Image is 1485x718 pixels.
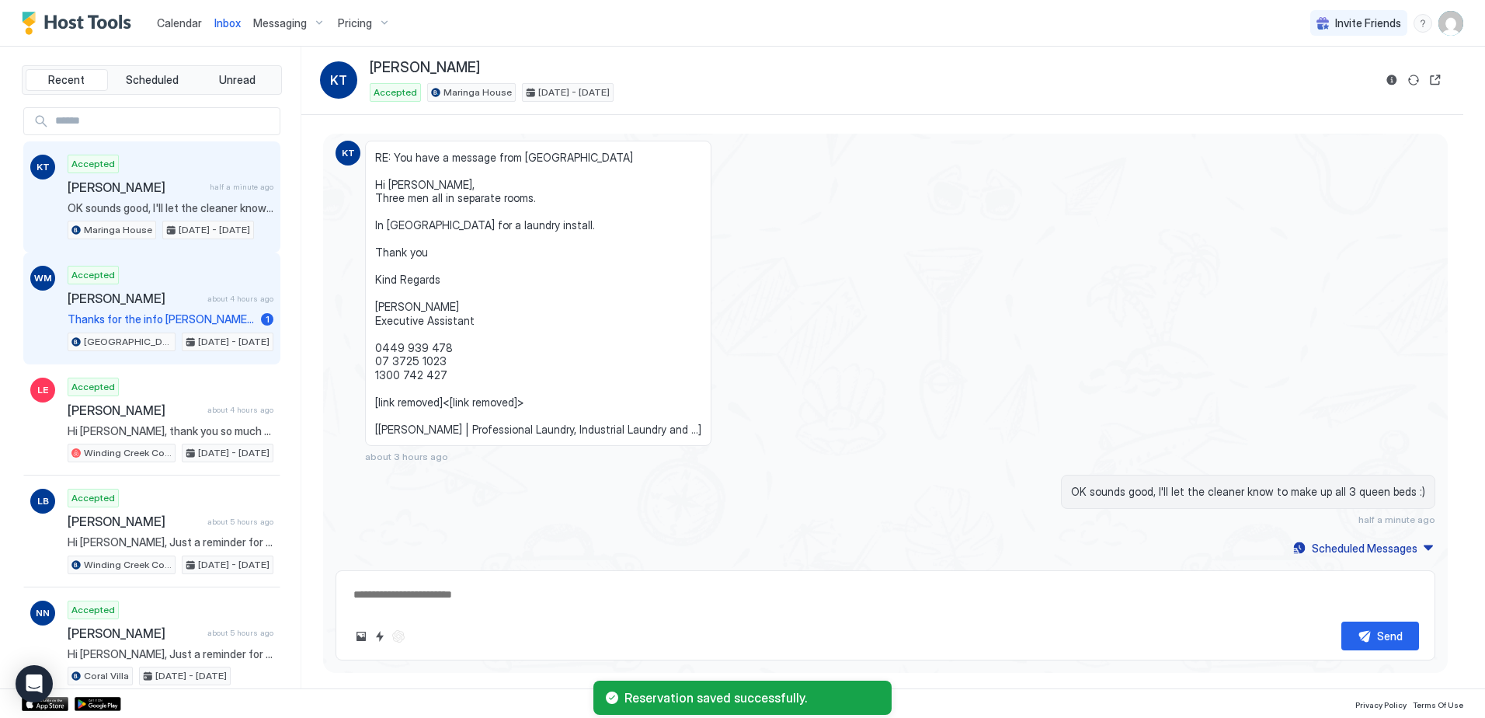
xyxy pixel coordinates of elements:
[207,294,273,304] span: about 4 hours ago
[37,494,49,508] span: LB
[68,626,201,641] span: [PERSON_NAME]
[22,12,138,35] a: Host Tools Logo
[71,491,115,505] span: Accepted
[157,16,202,30] span: Calendar
[266,313,270,325] span: 1
[198,558,270,572] span: [DATE] - [DATE]
[16,665,53,702] div: Open Intercom Messenger
[342,146,355,160] span: KT
[352,627,370,646] button: Upload image
[210,182,273,192] span: half a minute ago
[37,160,50,174] span: KT
[126,73,179,87] span: Scheduled
[71,380,115,394] span: Accepted
[48,73,85,87] span: Recent
[330,71,347,89] span: KT
[374,85,417,99] span: Accepted
[1414,14,1432,33] div: menu
[1438,11,1463,36] div: User profile
[1426,71,1445,89] button: Open reservation
[1291,538,1435,559] button: Scheduled Messages
[1404,71,1423,89] button: Sync reservation
[71,268,115,282] span: Accepted
[84,669,129,683] span: Coral Villa
[84,223,152,237] span: Maringa House
[1335,16,1401,30] span: Invite Friends
[207,517,273,527] span: about 5 hours ago
[68,424,273,438] span: Hi [PERSON_NAME], thank you so much for sending this through. We are excited for our stay ☺️☺️
[49,108,280,134] input: Input Field
[1358,514,1435,525] span: half a minute ago
[370,59,480,77] span: [PERSON_NAME]
[68,291,201,306] span: [PERSON_NAME]
[207,628,273,638] span: about 5 hours ago
[338,16,372,30] span: Pricing
[68,514,201,529] span: [PERSON_NAME]
[253,16,307,30] span: Messaging
[34,271,52,285] span: WM
[111,69,193,91] button: Scheduled
[365,451,448,462] span: about 3 hours ago
[71,157,115,171] span: Accepted
[68,647,273,661] span: Hi [PERSON_NAME], Just a reminder for your upcoming stay at [GEOGRAPHIC_DATA]. I hope you are loo...
[155,669,227,683] span: [DATE] - [DATE]
[207,405,273,415] span: about 4 hours ago
[68,535,273,549] span: Hi [PERSON_NAME], Just a reminder for your upcoming stay at [GEOGRAPHIC_DATA]. I hope you are loo...
[157,15,202,31] a: Calendar
[219,73,256,87] span: Unread
[84,446,172,460] span: Winding Creek Cottage
[538,85,610,99] span: [DATE] - [DATE]
[1312,540,1417,556] div: Scheduled Messages
[22,65,282,95] div: tab-group
[1071,485,1425,499] span: OK sounds good, I'll let the cleaner know to make up all 3 queen beds :)
[370,627,389,646] button: Quick reply
[68,312,255,326] span: Thanks for the info [PERSON_NAME]. We are looking forward to our stay.
[443,85,512,99] span: Maringa House
[71,603,115,617] span: Accepted
[84,558,172,572] span: Winding Creek Cottage
[375,151,701,437] span: RE: You have a message from [GEOGRAPHIC_DATA] Hi [PERSON_NAME], Three men all in separate rooms. ...
[198,446,270,460] span: [DATE] - [DATE]
[84,335,172,349] span: [GEOGRAPHIC_DATA]
[37,383,48,397] span: LE
[179,223,250,237] span: [DATE] - [DATE]
[196,69,278,91] button: Unread
[198,335,270,349] span: [DATE] - [DATE]
[214,16,241,30] span: Inbox
[624,690,879,706] span: Reservation saved successfully.
[68,403,201,418] span: [PERSON_NAME]
[1382,71,1401,89] button: Reservation information
[214,15,241,31] a: Inbox
[26,69,108,91] button: Recent
[1377,628,1403,644] div: Send
[1341,622,1419,650] button: Send
[68,201,273,215] span: OK sounds good, I'll let the cleaner know to make up all 3 queen beds :)
[36,606,50,620] span: NN
[68,179,203,195] span: [PERSON_NAME]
